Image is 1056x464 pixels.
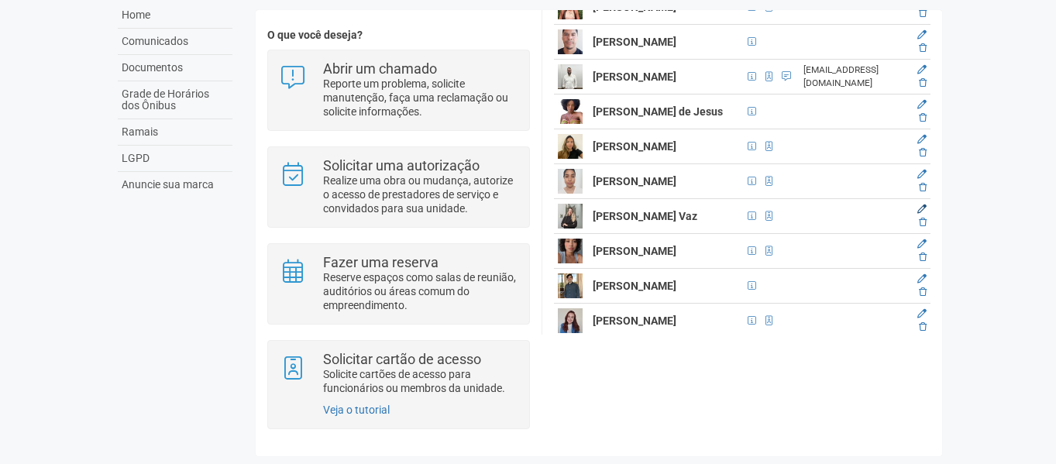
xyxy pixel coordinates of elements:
[917,273,927,284] a: Editar membro
[558,99,583,124] img: user.png
[558,64,583,89] img: user.png
[919,8,927,19] a: Excluir membro
[323,174,518,215] p: Realize uma obra ou mudança, autorize o acesso de prestadores de serviço e convidados para sua un...
[919,321,927,332] a: Excluir membro
[593,105,723,118] strong: [PERSON_NAME] de Jesus
[919,182,927,193] a: Excluir membro
[118,29,232,55] a: Comunicados
[919,43,927,53] a: Excluir membro
[919,112,927,123] a: Excluir membro
[323,254,439,270] strong: Fazer uma reserva
[323,60,437,77] strong: Abrir um chamado
[593,314,676,327] strong: [PERSON_NAME]
[558,239,583,263] img: user.png
[118,119,232,146] a: Ramais
[919,287,927,297] a: Excluir membro
[558,169,583,194] img: user.png
[917,29,927,40] a: Editar membro
[917,134,927,145] a: Editar membro
[803,64,906,90] div: [EMAIL_ADDRESS][DOMAIN_NAME]
[118,172,232,198] a: Anuncie sua marca
[118,55,232,81] a: Documentos
[558,29,583,54] img: user.png
[323,351,481,367] strong: Solicitar cartão de acesso
[323,77,518,119] p: Reporte um problema, solicite manutenção, faça uma reclamação ou solicite informações.
[558,204,583,229] img: user.png
[593,210,697,222] strong: [PERSON_NAME] Vaz
[593,175,676,187] strong: [PERSON_NAME]
[593,36,676,48] strong: [PERSON_NAME]
[118,2,232,29] a: Home
[917,169,927,180] a: Editar membro
[118,81,232,119] a: Grade de Horários dos Ônibus
[917,64,927,75] a: Editar membro
[919,77,927,88] a: Excluir membro
[593,140,676,153] strong: [PERSON_NAME]
[558,308,583,333] img: user.png
[917,99,927,110] a: Editar membro
[118,146,232,172] a: LGPD
[593,280,676,292] strong: [PERSON_NAME]
[323,270,518,312] p: Reserve espaços como salas de reunião, auditórios ou áreas comum do empreendimento.
[558,273,583,298] img: user.png
[917,239,927,249] a: Editar membro
[558,134,583,159] img: user.png
[280,352,518,395] a: Solicitar cartão de acesso Solicite cartões de acesso para funcionários ou membros da unidade.
[280,62,518,119] a: Abrir um chamado Reporte um problema, solicite manutenção, faça uma reclamação ou solicite inform...
[323,157,480,174] strong: Solicitar uma autorização
[917,308,927,319] a: Editar membro
[323,367,518,395] p: Solicite cartões de acesso para funcionários ou membros da unidade.
[919,252,927,263] a: Excluir membro
[323,404,390,416] a: Veja o tutorial
[919,217,927,228] a: Excluir membro
[280,159,518,215] a: Solicitar uma autorização Realize uma obra ou mudança, autorize o acesso de prestadores de serviç...
[280,256,518,312] a: Fazer uma reserva Reserve espaços como salas de reunião, auditórios ou áreas comum do empreendime...
[917,204,927,215] a: Editar membro
[593,245,676,257] strong: [PERSON_NAME]
[593,70,676,83] strong: [PERSON_NAME]
[919,147,927,158] a: Excluir membro
[267,29,530,41] h4: O que você deseja?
